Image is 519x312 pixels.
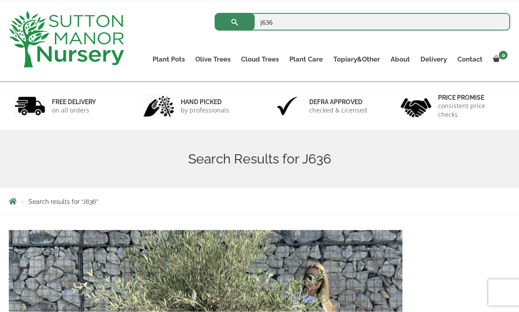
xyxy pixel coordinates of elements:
[328,53,385,65] a: Topiary&Other
[415,53,452,65] a: Delivery
[190,53,236,65] a: Olive Trees
[215,13,511,31] input: Search...
[9,198,510,205] nav: Breadcrumbs
[9,151,510,167] h1: Search Results for J636
[438,102,505,119] p: consistent price checks
[452,53,488,65] a: Contact
[438,94,505,102] h6: Price promise
[272,95,303,117] img: 3.jpg
[9,11,124,68] img: logo
[181,106,229,115] p: by professionals
[309,98,367,106] h6: Defra approved
[29,198,98,205] span: Search results for “J636”
[181,98,229,106] h6: hand picked
[143,95,174,117] img: 2.jpg
[401,93,431,120] img: 4.jpg
[52,98,96,106] h6: FREE DELIVERY
[385,53,415,65] a: About
[309,106,367,115] p: checked & Licensed
[15,95,45,117] img: 1.jpg
[488,53,510,65] a: 0
[284,53,328,65] a: Plant Care
[499,51,508,60] span: 0
[147,53,190,65] a: Plant Pots
[236,53,284,65] a: Cloud Trees
[52,106,96,115] p: on all orders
